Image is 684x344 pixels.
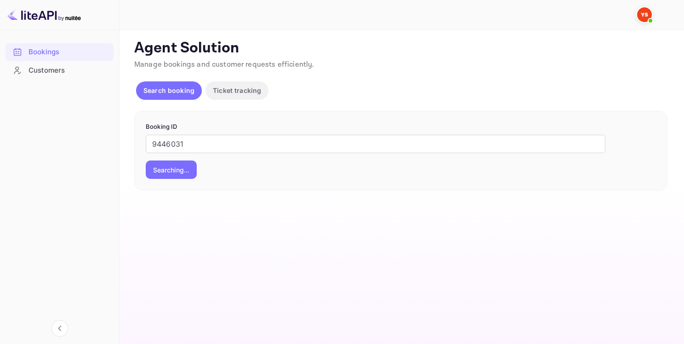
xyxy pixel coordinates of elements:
a: Bookings [6,43,114,60]
input: Enter Booking ID (e.g., 63782194) [146,135,605,153]
span: Manage bookings and customer requests efficiently. [134,60,314,69]
a: Customers [6,62,114,79]
div: Bookings [6,43,114,61]
p: Agent Solution [134,39,667,57]
p: Booking ID [146,122,656,132]
p: Ticket tracking [213,86,261,95]
button: Searching... [146,161,197,179]
div: Bookings [28,47,109,57]
img: Yandex Support [637,7,652,22]
div: Customers [6,62,114,80]
button: Collapse navigation [51,320,68,337]
div: Customers [28,65,109,76]
p: Search booking [143,86,194,95]
img: LiteAPI logo [7,7,81,22]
